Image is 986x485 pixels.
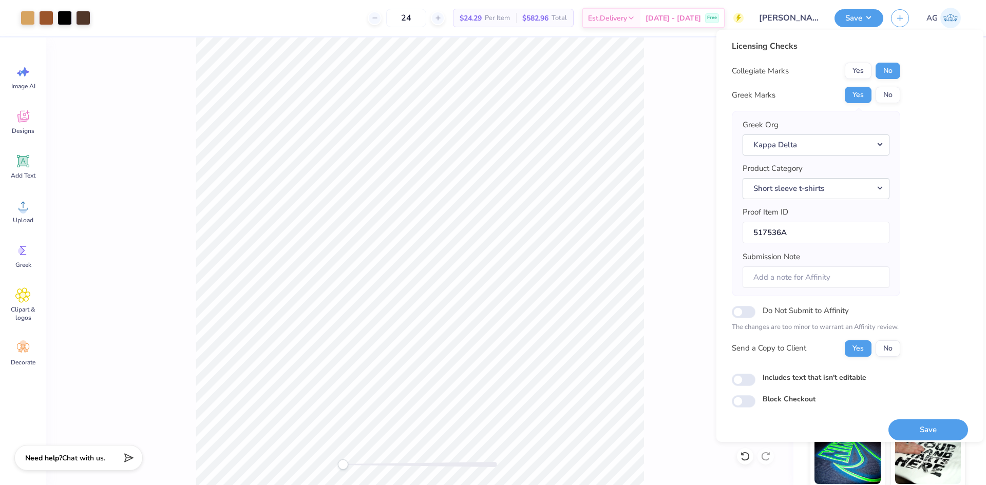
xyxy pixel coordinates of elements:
button: No [876,340,900,357]
button: Yes [845,340,871,357]
span: Image AI [11,82,35,90]
span: Chat with us. [62,453,105,463]
p: The changes are too minor to warrant an Affinity review. [732,322,900,333]
label: Do Not Submit to Affinity [763,304,849,317]
button: Save [835,9,883,27]
a: AG [922,8,965,28]
div: Greek Marks [732,89,775,101]
button: No [876,87,900,103]
label: Includes text that isn't editable [763,372,866,383]
span: AG [926,12,938,24]
span: Add Text [11,171,35,180]
input: Add a note for Affinity [743,266,889,288]
div: Accessibility label [338,459,348,470]
div: Licensing Checks [732,40,900,52]
span: Est. Delivery [588,13,627,24]
span: Clipart & logos [6,305,40,322]
span: Total [552,13,567,24]
span: [DATE] - [DATE] [646,13,701,24]
label: Submission Note [743,251,800,263]
input: – – [386,9,426,27]
span: Decorate [11,358,35,366]
span: Designs [12,127,34,135]
button: Yes [845,63,871,79]
img: Water based Ink [895,433,961,484]
span: $582.96 [522,13,548,24]
div: Send a Copy to Client [732,342,806,354]
span: Free [707,14,717,22]
span: Upload [13,216,33,224]
label: Proof Item ID [743,206,788,218]
span: $24.29 [460,13,482,24]
label: Block Checkout [763,394,816,404]
button: Yes [845,87,871,103]
button: Save [888,419,968,440]
img: Glow in the Dark Ink [814,433,881,484]
button: Kappa Delta [743,134,889,156]
input: Untitled Design [751,8,827,28]
div: Collegiate Marks [732,65,789,77]
span: Greek [15,261,31,269]
button: No [876,63,900,79]
img: Aljosh Eyron Garcia [940,8,961,28]
button: Short sleeve t-shirts [743,178,889,199]
label: Greek Org [743,119,779,131]
label: Product Category [743,163,803,174]
strong: Need help? [25,453,62,463]
span: Per Item [485,13,510,24]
